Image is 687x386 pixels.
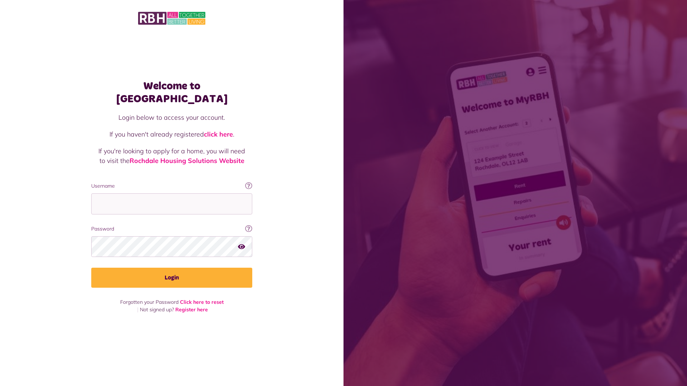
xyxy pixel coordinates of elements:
[98,146,245,165] p: If you're looking to apply for a home, you will need to visit the
[91,225,252,233] label: Password
[204,130,233,138] a: click here
[98,113,245,122] p: Login below to access your account.
[130,157,244,165] a: Rochdale Housing Solutions Website
[180,299,224,305] a: Click here to reset
[120,299,179,305] span: Forgotten your Password
[91,80,252,105] h1: Welcome to [GEOGRAPHIC_DATA]
[175,306,208,313] a: Register here
[98,129,245,139] p: If you haven't already registered .
[138,11,205,26] img: MyRBH
[91,182,252,190] label: Username
[140,306,174,313] span: Not signed up?
[91,268,252,288] button: Login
